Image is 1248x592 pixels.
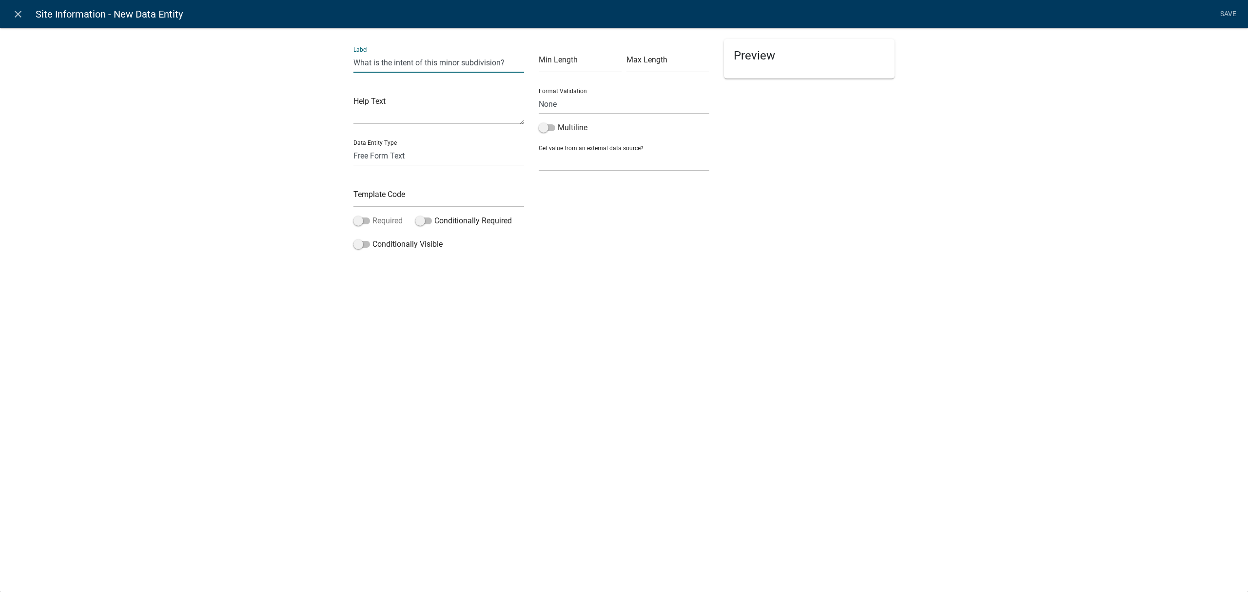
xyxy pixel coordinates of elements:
[353,215,403,227] label: Required
[539,122,587,134] label: Multiline
[353,238,443,250] label: Conditionally Visible
[12,8,24,20] i: close
[36,4,183,24] span: Site Information - New Data Entity
[734,49,885,63] h5: Preview
[415,215,512,227] label: Conditionally Required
